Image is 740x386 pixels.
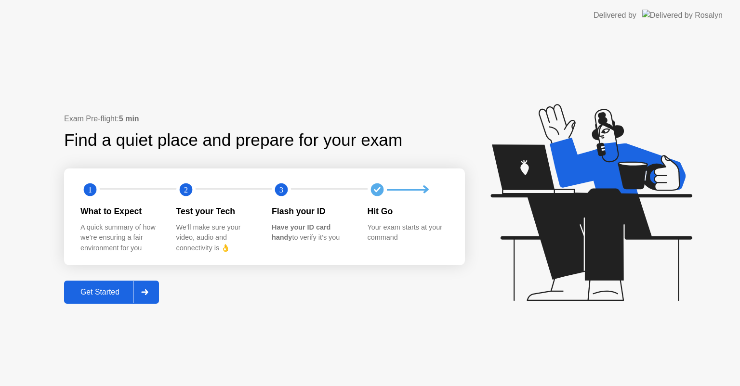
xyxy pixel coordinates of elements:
[272,223,330,242] b: Have your ID card handy
[594,10,636,21] div: Delivered by
[80,205,161,218] div: What to Expect
[67,288,133,296] div: Get Started
[176,205,257,218] div: Test your Tech
[368,222,448,243] div: Your exam starts at your command
[64,113,465,125] div: Exam Pre-flight:
[642,10,723,21] img: Delivered by Rosalyn
[80,222,161,254] div: A quick summary of how we’re ensuring a fair environment for you
[88,185,92,194] text: 1
[184,185,187,194] text: 2
[272,222,352,243] div: to verify it’s you
[272,205,352,218] div: Flash your ID
[176,222,257,254] div: We’ll make sure your video, audio and connectivity is 👌
[119,115,139,123] b: 5 min
[64,281,159,304] button: Get Started
[64,128,404,153] div: Find a quiet place and prepare for your exam
[368,205,448,218] div: Hit Go
[279,185,283,194] text: 3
